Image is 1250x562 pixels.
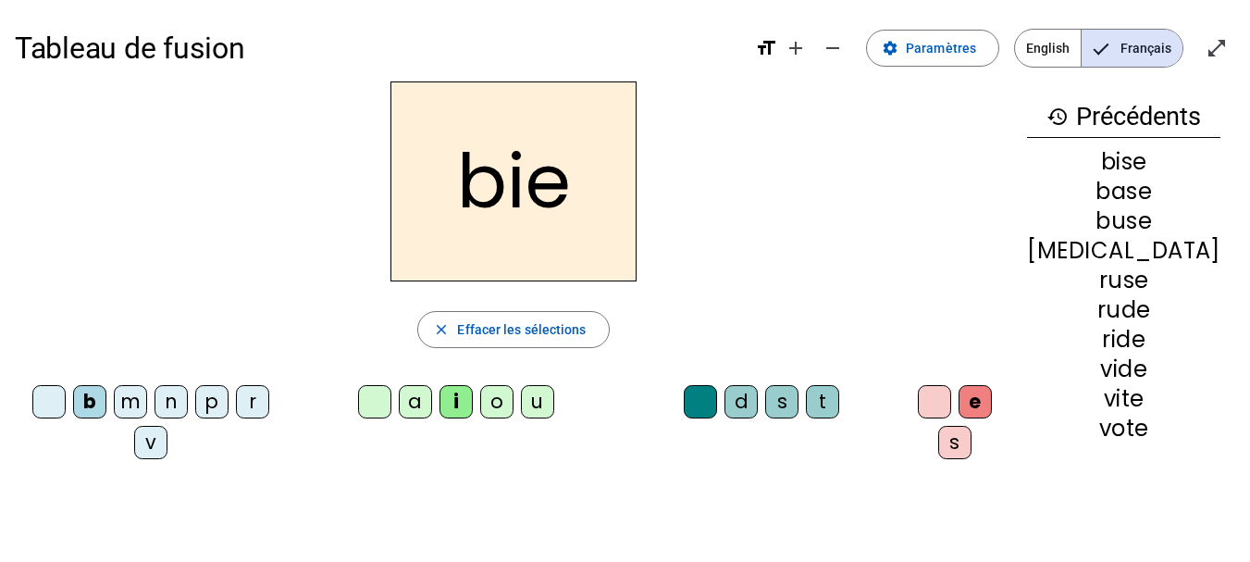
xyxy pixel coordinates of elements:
[236,385,269,418] div: r
[457,318,586,341] span: Effacer les sélections
[1027,96,1220,138] h3: Précédents
[1027,269,1220,292] div: ruse
[1027,210,1220,232] div: buse
[417,311,609,348] button: Effacer les sélections
[785,37,807,59] mat-icon: add
[399,385,432,418] div: a
[390,81,637,281] h2: bie
[1027,181,1220,203] div: base
[195,385,229,418] div: p
[1082,30,1182,67] span: Français
[755,37,777,59] mat-icon: format_size
[480,385,514,418] div: o
[866,30,999,67] button: Paramètres
[822,37,844,59] mat-icon: remove
[814,30,851,67] button: Diminuer la taille de la police
[1027,358,1220,381] div: vide
[114,385,147,418] div: m
[1027,388,1220,410] div: vite
[938,426,972,459] div: s
[959,385,992,418] div: e
[906,37,976,59] span: Paramètres
[73,385,106,418] div: b
[765,385,798,418] div: s
[1015,30,1081,67] span: English
[1014,29,1183,68] mat-button-toggle-group: Language selection
[777,30,814,67] button: Augmenter la taille de la police
[15,19,740,78] h1: Tableau de fusion
[1027,240,1220,262] div: [MEDICAL_DATA]
[521,385,554,418] div: u
[155,385,188,418] div: n
[1027,418,1220,440] div: vote
[1046,106,1069,128] mat-icon: history
[1027,151,1220,173] div: bise
[1027,299,1220,321] div: rude
[724,385,758,418] div: d
[882,40,898,56] mat-icon: settings
[1206,37,1228,59] mat-icon: open_in_full
[1198,30,1235,67] button: Entrer en plein écran
[439,385,473,418] div: i
[433,321,450,338] mat-icon: close
[806,385,839,418] div: t
[1027,329,1220,351] div: ride
[134,426,167,459] div: v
